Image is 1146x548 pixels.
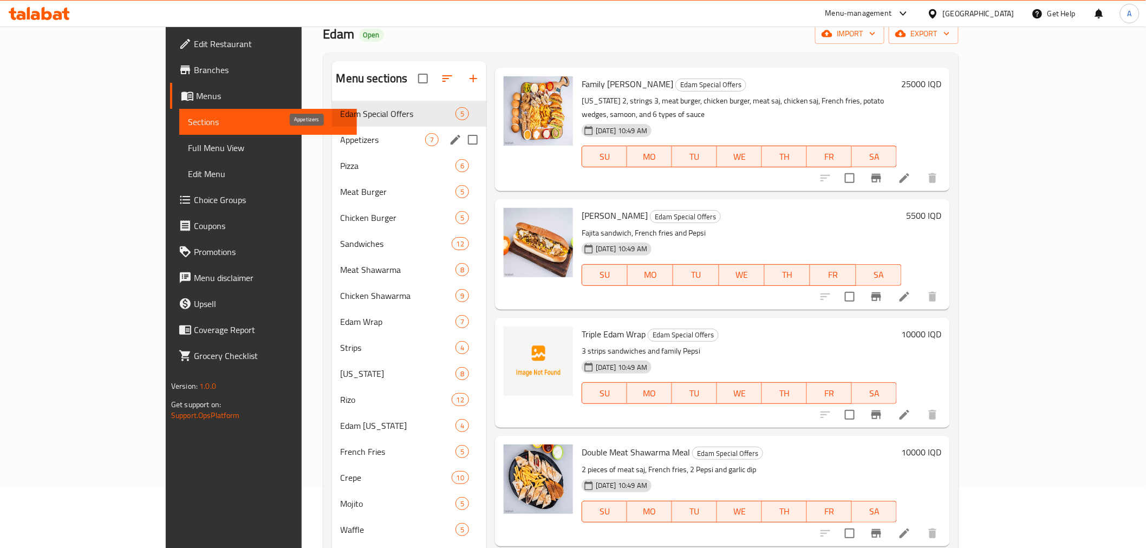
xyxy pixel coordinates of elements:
[673,264,719,286] button: TU
[920,165,946,191] button: delete
[456,369,468,379] span: 8
[504,76,573,146] img: Family Edam Tray
[631,504,668,519] span: MO
[447,132,464,148] button: edit
[194,349,348,362] span: Grocery Checklist
[341,445,455,458] span: French Fries
[452,237,469,250] div: items
[838,522,861,545] span: Select to update
[898,408,911,421] a: Edit menu item
[901,327,941,342] h6: 10000 IQD
[460,66,486,92] button: Add section
[426,135,438,145] span: 7
[898,290,911,303] a: Edit menu item
[194,245,348,258] span: Promotions
[170,291,357,317] a: Upsell
[838,285,861,308] span: Select to update
[456,447,468,457] span: 5
[341,471,452,484] span: Crepe
[359,30,384,40] span: Open
[678,267,714,283] span: TU
[341,497,455,510] div: Mojito
[332,257,486,283] div: Meat Shawarma8
[194,63,348,76] span: Branches
[456,343,468,353] span: 4
[332,231,486,257] div: Sandwiches12
[456,499,468,509] span: 5
[359,29,384,42] div: Open
[341,419,455,432] div: Edam Hawaii
[672,146,717,167] button: TU
[455,523,469,536] div: items
[332,439,486,465] div: French Fries5
[582,226,902,240] p: Fajita sandwich, French fries and Pepsi
[901,76,941,92] h6: 25000 IQD
[504,208,573,277] img: Fajita Sandwich
[856,504,893,519] span: SA
[170,317,357,343] a: Coverage Report
[1128,8,1132,19] span: A
[582,463,897,477] p: 2 pieces of meat saj, French fries, 2 Pepsi and garlic dip
[852,146,897,167] button: SA
[582,264,628,286] button: SU
[648,329,719,342] div: Edam Special Offers
[628,264,673,286] button: MO
[627,501,672,523] button: MO
[452,471,469,484] div: items
[455,367,469,380] div: items
[856,149,893,165] span: SA
[188,115,348,128] span: Sections
[456,213,468,223] span: 5
[676,149,713,165] span: TU
[591,480,652,491] span: [DATE] 10:49 AM
[332,335,486,361] div: Strips4
[170,57,357,83] a: Branches
[582,94,897,121] p: [US_STATE] 2, strings 3, meat burger, chicken burger, meat saj, chicken saj, French fries, potato...
[591,126,652,136] span: [DATE] 10:49 AM
[721,386,758,401] span: WE
[724,267,760,283] span: WE
[587,386,623,401] span: SU
[341,133,425,146] span: Appetizers
[627,382,672,404] button: MO
[332,387,486,413] div: Rizo12
[717,382,762,404] button: WE
[721,149,758,165] span: WE
[504,327,573,396] img: Triple Edam Wrap
[341,107,455,120] span: Edam Special Offers
[341,237,452,250] span: Sandwiches
[332,127,486,153] div: Appetizers7edit
[648,329,718,341] span: Edam Special Offers
[815,267,851,283] span: FR
[631,149,668,165] span: MO
[341,367,455,380] span: [US_STATE]
[456,265,468,275] span: 8
[452,393,469,406] div: items
[456,109,468,119] span: 5
[632,267,669,283] span: MO
[856,264,902,286] button: SA
[811,504,848,519] span: FR
[807,146,852,167] button: FR
[717,146,762,167] button: WE
[582,501,627,523] button: SU
[693,447,763,460] span: Edam Special Offers
[582,382,627,404] button: SU
[171,397,221,412] span: Get support on:
[455,341,469,354] div: items
[425,133,439,146] div: items
[825,7,892,20] div: Menu-management
[455,497,469,510] div: items
[455,107,469,120] div: items
[582,344,897,358] p: 3 strips sandwiches and family Pepsi
[824,27,876,41] span: import
[455,263,469,276] div: items
[719,264,765,286] button: WE
[863,284,889,310] button: Branch-specific-item
[179,109,357,135] a: Sections
[676,79,746,91] span: Edam Special Offers
[675,79,746,92] div: Edam Special Offers
[341,393,452,406] span: Rizo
